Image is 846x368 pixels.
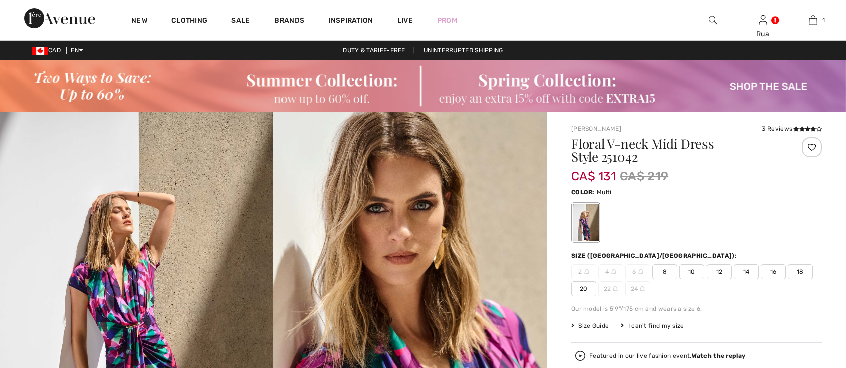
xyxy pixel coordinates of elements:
img: Canadian Dollar [32,47,48,55]
div: Size ([GEOGRAPHIC_DATA]/[GEOGRAPHIC_DATA]): [571,251,739,260]
span: CA$ 131 [571,159,616,183]
span: Inspiration [328,16,373,27]
a: Live [397,15,413,26]
span: 12 [707,264,732,279]
div: Featured in our live fashion event. [589,353,745,359]
span: 4 [598,264,623,279]
div: 3 Reviews [762,124,822,133]
span: CA$ 219 [620,167,668,186]
span: 1 [822,16,825,25]
h1: Floral V-neck Midi Dress Style 251042 [571,137,780,163]
a: Sign In [759,15,767,25]
span: 10 [679,264,704,279]
div: Multi [573,204,599,242]
img: 1ère Avenue [24,8,95,28]
span: 22 [598,281,623,296]
span: 24 [625,281,650,296]
a: Sale [231,16,250,27]
span: Size Guide [571,321,609,330]
a: New [131,16,147,27]
img: search the website [709,14,717,26]
span: 14 [734,264,759,279]
a: Clothing [171,16,207,27]
span: EN [71,47,83,54]
img: ring-m.svg [611,269,616,274]
a: Prom [437,15,457,26]
div: Rua [738,29,787,39]
span: 2 [571,264,596,279]
img: ring-m.svg [638,269,643,274]
span: 18 [788,264,813,279]
a: [PERSON_NAME] [571,125,621,132]
div: Our model is 5'9"/175 cm and wears a size 6. [571,304,822,313]
div: I can't find my size [621,321,684,330]
img: ring-m.svg [584,269,589,274]
img: Watch the replay [575,351,585,361]
span: Color: [571,189,595,196]
span: 20 [571,281,596,296]
img: My Bag [809,14,817,26]
img: ring-m.svg [640,286,645,291]
span: CAD [32,47,65,54]
span: 6 [625,264,650,279]
strong: Watch the replay [692,352,746,359]
span: 8 [652,264,677,279]
img: My Info [759,14,767,26]
a: Brands [274,16,305,27]
span: 16 [761,264,786,279]
span: Multi [597,189,612,196]
img: ring-m.svg [613,286,618,291]
a: 1 [788,14,837,26]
